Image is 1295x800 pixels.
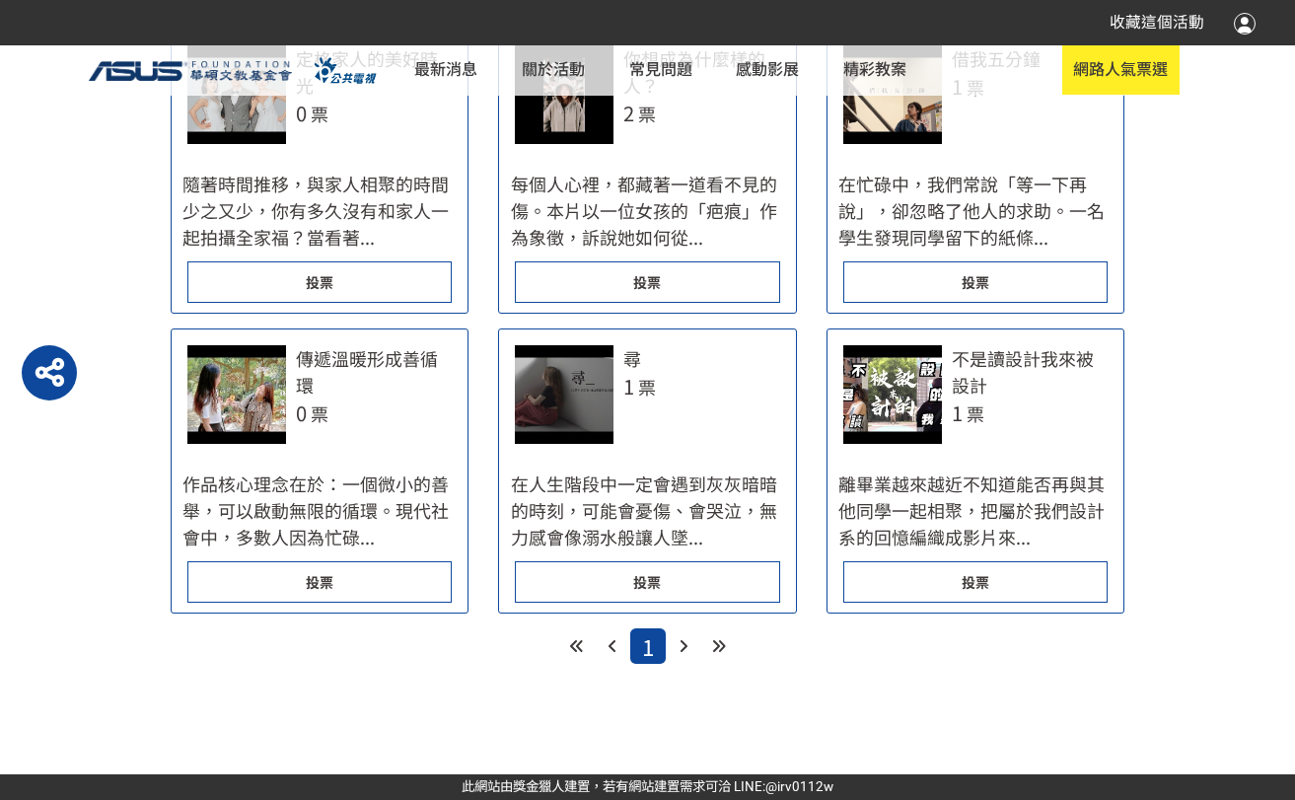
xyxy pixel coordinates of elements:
div: 隨著時間推移，與家人相聚的時間少之又少，你有多久沒有和家人一起拍攝全家福？當看著... [172,160,468,261]
a: 精彩教案 [832,45,917,95]
span: 投票 [633,572,661,592]
a: 你想成為什麼樣的人？2票每個人心裡，都藏著一道看不見的傷。本片以一位女孩的「疤痕」作為象徵，訴說她如何從...投票 [498,29,796,314]
span: 賽制規範 [522,88,585,111]
span: 1 [952,399,963,427]
span: 網路人氣票選 [1073,56,1168,80]
div: 傳遞溫暖形成善循環 [296,345,452,399]
span: 收藏這個活動 [1110,13,1204,32]
a: 此網站由獎金獵人建置，若有網站建置需求 [462,779,705,794]
span: 票 [638,101,656,126]
span: 票 [638,374,656,400]
div: 作品核心理念在於：一個微小的善舉，可以啟動無限的循環。現代社會中，多數人因為忙碌... [172,460,468,561]
img: PTS [303,57,393,84]
div: 離畢業越來越近不知道能否再與其他同學一起相聚，把屬於我們設計系的回憶編織成影片來... [827,460,1123,561]
span: 1 [623,372,634,400]
span: 投票 [306,272,333,292]
img: ASUS [89,61,292,81]
a: 活動概念 [477,43,628,82]
a: 注意事項 [477,160,628,198]
div: 在忙碌中，我們常說「等一下再說」，卻忽略了他人的求助。一名學生發現同學留下的紙條... [827,160,1123,261]
span: 1 [642,630,654,662]
span: 票 [311,400,328,426]
a: 尋1票在人生階段中一定會遇到灰灰暗暗的時刻，可能會憂傷、會哭泣，無力感會像溺水般讓人墜...投票 [498,328,796,614]
a: 最新消息 [403,45,488,95]
span: 投票 [633,272,661,292]
span: 1 [952,72,963,101]
a: 借我五分鐘1票在忙碌中，我們常說「等一下再說」，卻忽略了他人的求助。一名學生發現同學留下的紙條...投票 [827,29,1124,314]
span: 可洽 LINE: [462,779,833,794]
span: 票 [967,400,984,426]
a: 不是讀設計我來被設計1票離畢業越來越近不知道能否再與其他同學一起相聚，把屬於我們設計系的回憶編織成影片來...投票 [827,328,1124,614]
span: 投票 [306,572,333,592]
a: 常見問題 [617,45,702,95]
div: 每個人心裡，都藏著一道看不見的傷。本片以一位女孩的「疤痕」作為象徵，訴說她如何從... [499,160,795,261]
a: 活動附件 [477,120,628,159]
a: 定格家人的美好時光0票隨著時間推移，與家人相聚的時間少之又少，你有多久沒有和家人一起拍攝全家福？當看著...投票 [171,29,468,314]
span: 2 [623,99,634,127]
div: 不是讀設計我來被設計 [952,345,1108,399]
div: 在人生階段中一定會遇到灰灰暗暗的時刻，可能會憂傷、會哭泣，無力感會像溺水般讓人墜... [499,460,795,561]
span: 0 [296,399,307,427]
span: 0 [296,99,307,127]
span: 投票 [962,272,989,292]
div: 尋 [623,345,641,372]
a: @irv0112w [765,779,833,794]
span: 投票 [962,572,989,592]
span: 票 [311,101,328,126]
a: 感動影展 [725,45,810,95]
span: 票 [967,74,984,100]
a: 傳遞溫暖形成善循環0票作品核心理念在於：一個微小的善舉，可以啟動無限的循環。現代社會中，多數人因為忙碌...投票 [171,328,468,614]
